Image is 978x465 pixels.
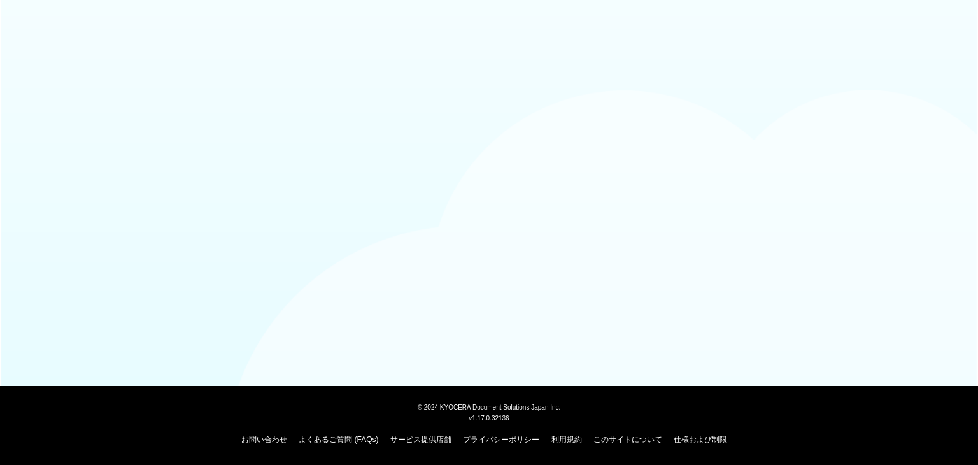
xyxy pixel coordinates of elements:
a: 利用規約 [551,435,582,444]
a: よくあるご質問 (FAQs) [299,435,378,444]
span: © 2024 KYOCERA Document Solutions Japan Inc. [418,403,561,411]
a: 仕様および制限 [674,435,727,444]
a: プライバシーポリシー [463,435,539,444]
a: このサイトについて [593,435,662,444]
span: v1.17.0.32136 [469,414,509,422]
a: サービス提供店舗 [390,435,451,444]
a: お問い合わせ [241,435,287,444]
